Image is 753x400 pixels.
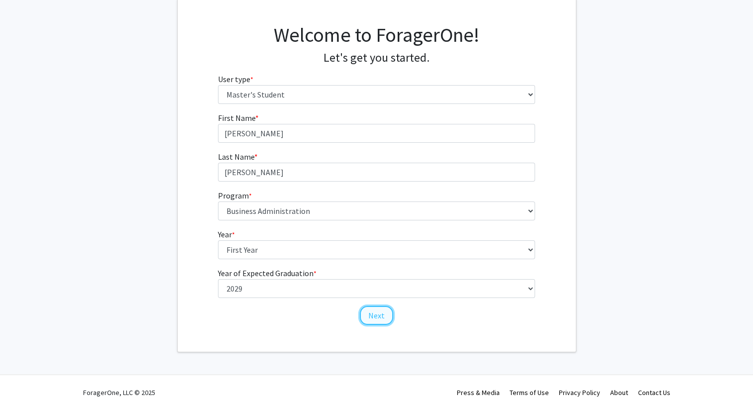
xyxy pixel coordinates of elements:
label: Year of Expected Graduation [218,267,317,279]
a: Privacy Policy [559,388,600,397]
label: Program [218,190,252,201]
span: First Name [218,113,255,123]
label: Year [218,228,235,240]
a: About [610,388,628,397]
a: Press & Media [457,388,500,397]
h1: Welcome to ForagerOne! [218,23,535,47]
a: Contact Us [638,388,670,397]
a: Terms of Use [510,388,549,397]
button: Next [360,306,393,325]
iframe: Chat [7,355,42,393]
label: User type [218,73,253,85]
span: Last Name [218,152,254,162]
h4: Let's get you started. [218,51,535,65]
